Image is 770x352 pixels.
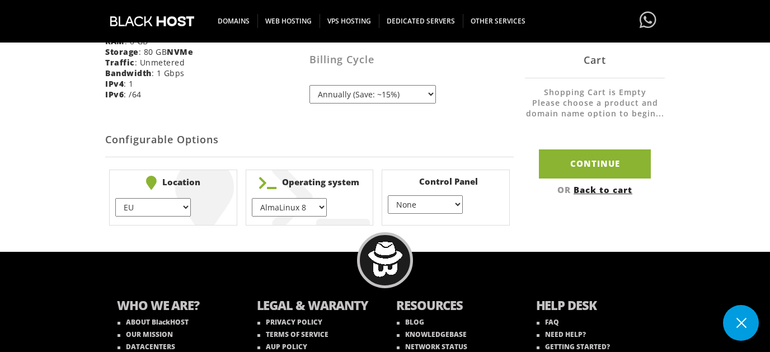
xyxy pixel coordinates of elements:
a: BLOG [397,317,424,327]
div: Cart [525,42,665,78]
a: NEED HELP? [537,330,586,339]
select: } } } } } } [115,198,190,217]
b: WHO WE ARE? [117,297,234,316]
a: TERMS OF SERVICE [257,330,328,339]
b: Control Panel [388,176,504,187]
b: Bandwidth [105,68,152,78]
a: ABOUT BlackHOST [118,317,189,327]
span: DOMAINS [210,14,258,28]
a: AUP POLICY [257,342,307,351]
select: } } } } [388,195,463,214]
h3: Billing Cycle [309,54,514,65]
div: OR [525,184,665,195]
b: Location [115,176,231,190]
h2: Configurable Options [105,123,514,157]
span: DEDICATED SERVERS [379,14,463,28]
b: RESOURCES [396,297,514,316]
li: Shopping Cart is Empty Please choose a product and domain name option to begin... [525,87,665,130]
a: GETTING STARTED? [537,342,610,351]
span: VPS HOSTING [320,14,379,28]
span: WEB HOSTING [257,14,320,28]
b: Storage [105,46,139,57]
b: Operating system [252,176,368,190]
b: NVMe [167,46,193,57]
a: NETWORK STATUS [397,342,467,351]
b: IPv4 [105,78,124,89]
span: OTHER SERVICES [463,14,533,28]
a: KNOWLEDGEBASE [397,330,467,339]
a: FAQ [537,317,559,327]
b: LEGAL & WARANTY [257,297,374,316]
a: DATACENTERS [118,342,175,351]
a: PRIVACY POLICY [257,317,322,327]
select: } } } } } } } } } } } } } } } } } } } } } [252,198,327,217]
b: Traffic [105,57,135,68]
a: OUR MISSION [118,330,173,339]
b: IPv6 [105,89,124,100]
img: BlackHOST mascont, Blacky. [368,242,403,277]
b: HELP DESK [536,297,654,316]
